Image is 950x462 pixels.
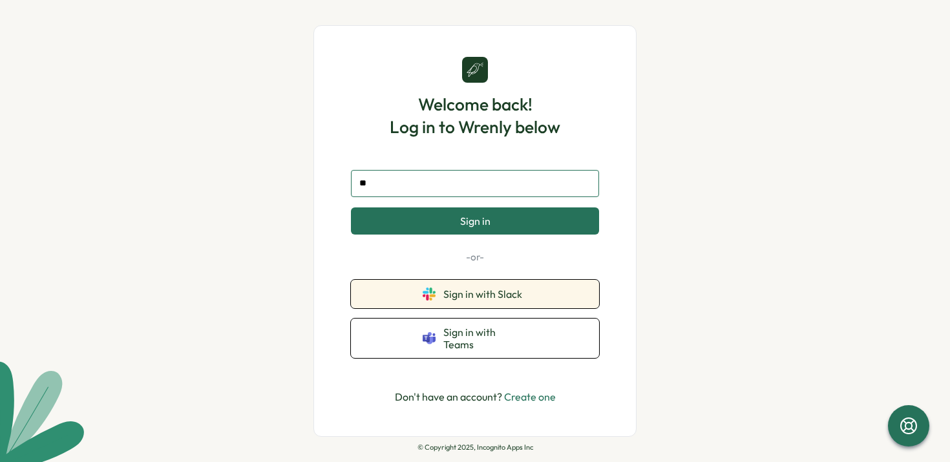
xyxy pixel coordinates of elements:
p: -or- [351,250,599,264]
p: Don't have an account? [395,389,556,405]
span: Sign in [460,215,491,227]
a: Create one [504,390,556,403]
span: Sign in with Teams [443,326,527,350]
button: Sign in [351,207,599,235]
h1: Welcome back! Log in to Wrenly below [390,93,560,138]
button: Sign in with Slack [351,280,599,308]
span: Sign in with Slack [443,288,527,300]
button: Sign in with Teams [351,319,599,358]
p: © Copyright 2025, Incognito Apps Inc [417,443,533,452]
